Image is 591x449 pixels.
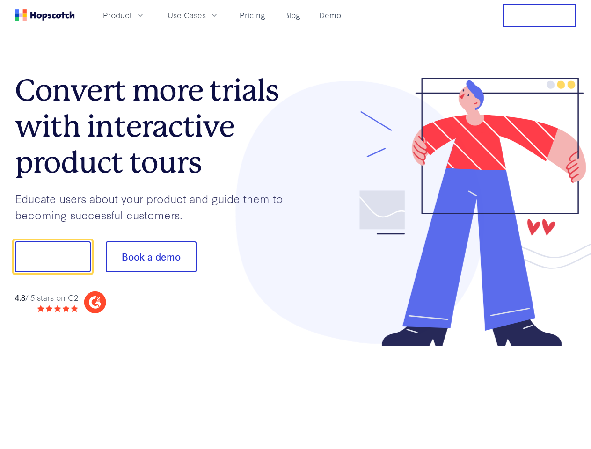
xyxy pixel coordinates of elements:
button: Use Cases [162,7,225,23]
span: Use Cases [168,9,206,21]
div: / 5 stars on G2 [15,292,78,304]
button: Free Trial [503,4,576,27]
a: Demo [315,7,345,23]
strong: 4.8 [15,292,25,303]
button: Show me! [15,241,91,272]
a: Pricing [236,7,269,23]
button: Book a demo [106,241,197,272]
button: Product [97,7,151,23]
span: Product [103,9,132,21]
p: Educate users about your product and guide them to becoming successful customers. [15,190,296,223]
a: Home [15,9,75,21]
a: Blog [280,7,304,23]
h1: Convert more trials with interactive product tours [15,72,296,180]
